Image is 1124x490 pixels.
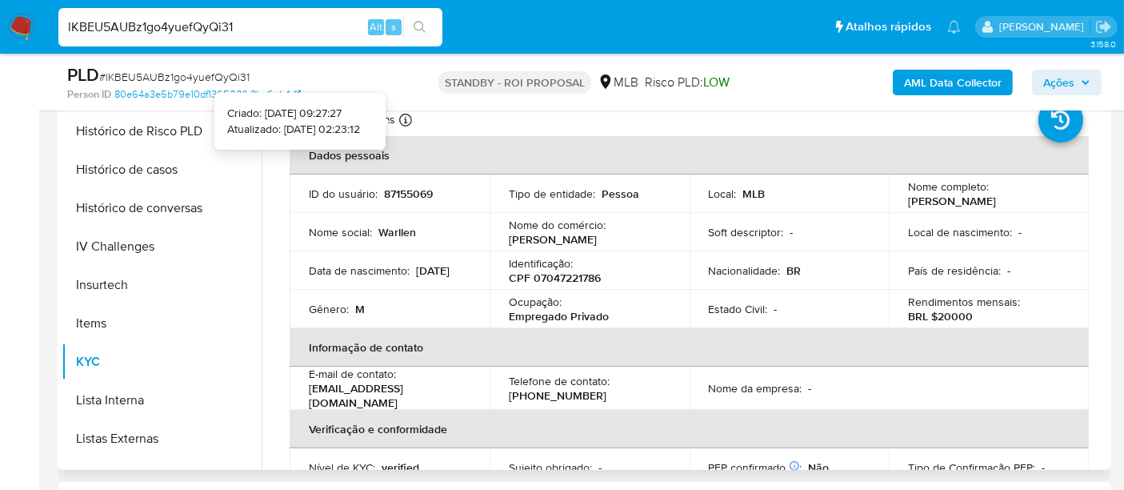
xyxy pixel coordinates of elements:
[509,256,573,271] p: Identificação :
[290,410,1089,448] th: Verificação e conformidade
[509,460,592,475] p: Sujeito obrigado :
[509,309,609,323] p: Empregado Privado
[1095,18,1112,35] a: Sair
[99,69,250,85] span: # lKBEU5AUBz1go4yuefQyQi31
[67,62,99,87] b: PLD
[709,302,768,316] p: Estado Civil :
[370,19,382,34] span: Alt
[309,225,372,239] p: Nome social :
[1018,225,1022,239] p: -
[787,263,802,278] p: BR
[509,218,606,232] p: Nome do comércio :
[62,343,262,381] button: KYC
[509,232,597,247] p: [PERSON_NAME]
[62,151,262,189] button: Histórico de casos
[1090,38,1116,50] span: 3.158.0
[703,73,730,91] span: LOW
[598,460,602,475] p: -
[743,187,766,201] p: MLB
[1042,460,1045,475] p: -
[709,225,784,239] p: Soft descriptor :
[309,460,375,475] p: Nível de KYC :
[114,87,301,102] a: 80e64a3e5b79e10df136522fb3be6ab4
[645,74,730,91] span: Risco PLD:
[709,187,737,201] p: Local :
[62,420,262,458] button: Listas Externas
[1007,263,1010,278] p: -
[1043,70,1074,95] span: Ações
[62,381,262,420] button: Lista Interna
[509,374,610,388] p: Telefone de contato :
[416,263,450,278] p: [DATE]
[908,194,996,208] p: [PERSON_NAME]
[309,187,378,201] p: ID do usuário :
[908,309,973,323] p: BRL $20000
[846,18,931,35] span: Atalhos rápidos
[908,263,1001,278] p: País de residência :
[602,187,639,201] p: Pessoa
[309,263,410,278] p: Data de nascimento :
[382,460,419,475] p: verified
[438,71,591,94] p: STANDBY - ROI PROPOSAL
[1032,70,1102,95] button: Ações
[908,295,1020,309] p: Rendimentos mensais :
[908,179,989,194] p: Nome completo :
[227,122,360,138] p: Atualizado: [DATE] 02:23:12
[947,20,961,34] a: Notificações
[509,295,562,309] p: Ocupação :
[509,271,601,285] p: CPF 07047221786
[999,19,1090,34] p: renato.lopes@mercadopago.com.br
[58,17,442,38] input: Pesquise usuários ou casos...
[67,87,111,102] b: Person ID
[790,225,794,239] p: -
[908,225,1012,239] p: Local de nascimento :
[378,225,416,239] p: Warllen
[355,302,365,316] p: M
[62,189,262,227] button: Histórico de conversas
[62,227,262,266] button: IV Challenges
[774,302,778,316] p: -
[509,388,606,403] p: [PHONE_NUMBER]
[403,16,436,38] button: search-icon
[309,367,396,381] p: E-mail de contato :
[384,187,433,201] p: 87155069
[290,136,1089,175] th: Dados pessoais
[509,187,595,201] p: Tipo de entidade :
[904,70,1002,95] b: AML Data Collector
[290,328,1089,367] th: Informação de contato
[309,302,349,316] p: Gênero :
[709,460,802,475] p: PEP confirmado :
[62,266,262,304] button: Insurtech
[62,112,262,151] button: Histórico de Risco PLD
[62,304,262,343] button: Items
[309,381,464,410] p: [EMAIL_ADDRESS][DOMAIN_NAME]
[908,460,1035,475] p: Tipo de Confirmação PEP :
[598,74,638,91] div: MLB
[709,263,781,278] p: Nacionalidade :
[809,381,812,396] p: -
[227,106,360,122] p: Criado: [DATE] 09:27:27
[709,381,802,396] p: Nome da empresa :
[391,19,396,34] span: s
[893,70,1013,95] button: AML Data Collector
[809,460,830,475] p: Não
